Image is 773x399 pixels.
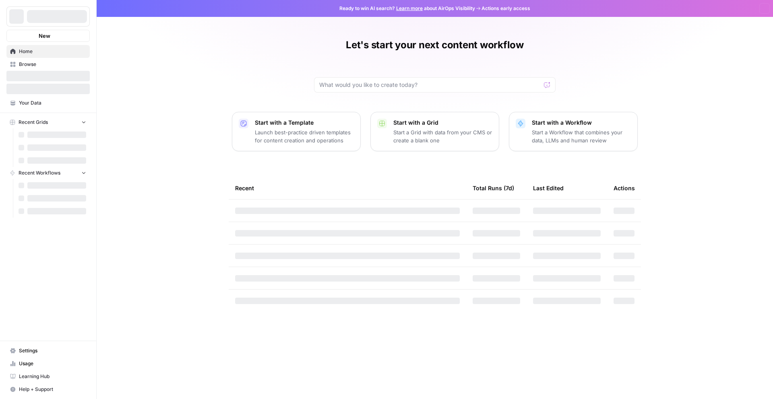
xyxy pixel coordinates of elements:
h1: Let's start your next content workflow [346,39,524,51]
a: Your Data [6,97,90,109]
span: Recent Workflows [19,169,60,177]
button: Start with a TemplateLaunch best-practice driven templates for content creation and operations [232,112,361,151]
span: Settings [19,347,86,354]
a: Usage [6,357,90,370]
p: Start with a Workflow [532,119,631,127]
div: Recent [235,177,460,199]
button: Start with a GridStart a Grid with data from your CMS or create a blank one [370,112,499,151]
a: Learn more [396,5,423,11]
span: Usage [19,360,86,367]
input: What would you like to create today? [319,81,541,89]
span: Your Data [19,99,86,107]
div: Actions [614,177,635,199]
span: Recent Grids [19,119,48,126]
a: Learning Hub [6,370,90,383]
span: Browse [19,61,86,68]
span: Actions early access [482,5,530,12]
button: Help + Support [6,383,90,396]
span: Help + Support [19,386,86,393]
p: Start with a Template [255,119,354,127]
span: New [39,32,50,40]
div: Last Edited [533,177,564,199]
p: Start a Grid with data from your CMS or create a blank one [393,128,492,144]
p: Start a Workflow that combines your data, LLMs and human review [532,128,631,144]
span: Ready to win AI search? about AirOps Visibility [339,5,475,12]
a: Home [6,45,90,58]
button: New [6,30,90,42]
span: Learning Hub [19,373,86,380]
a: Settings [6,344,90,357]
a: Browse [6,58,90,71]
button: Recent Workflows [6,167,90,179]
div: Total Runs (7d) [473,177,514,199]
button: Start with a WorkflowStart a Workflow that combines your data, LLMs and human review [509,112,638,151]
p: Launch best-practice driven templates for content creation and operations [255,128,354,144]
p: Start with a Grid [393,119,492,127]
button: Recent Grids [6,116,90,128]
span: Home [19,48,86,55]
